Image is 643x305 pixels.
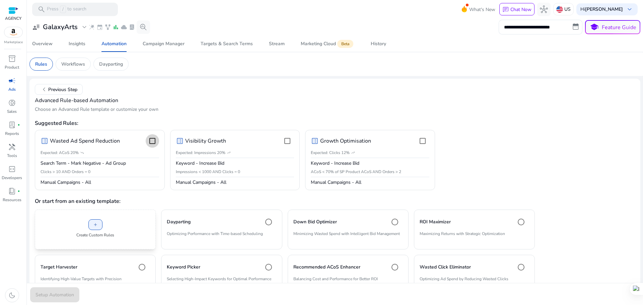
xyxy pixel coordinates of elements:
[469,4,495,15] span: What's New
[101,42,127,46] div: Automation
[537,3,551,16] button: hub
[32,42,53,46] div: Overview
[499,3,534,16] button: chatChat Now
[104,24,111,30] span: family_history
[337,40,353,48] span: Beta
[8,165,16,173] span: code_blocks
[7,153,17,159] p: Tools
[626,5,634,13] span: keyboard_arrow_down
[41,169,159,175] p: Clicks > 10 AND Orders = 0
[311,169,429,175] p: ACoS < 70% of SP Product ACoS AND Orders > 2
[61,61,85,68] p: Workflows
[176,160,294,167] p: Keyword - Increase Bid
[420,264,471,271] h4: Wasted Click Eliminator
[88,219,102,230] button: add
[96,24,103,30] span: event
[38,5,46,13] span: search
[311,150,350,156] p: Expected: Clicks 12%
[176,179,294,186] p: Manual Campaigns - All
[580,7,623,12] p: Hi
[50,138,120,144] h4: Wasted Ad Spend Reduction
[176,137,184,145] span: list_alt
[8,291,16,299] span: dark_mode
[17,190,20,193] span: fiber_manual_record
[371,42,386,46] div: History
[60,6,66,13] span: /
[602,23,636,31] p: Feature Guide
[40,85,77,93] span: Previous Step
[176,150,225,156] p: Expected: Impressions 20%
[420,219,451,225] h4: ROI Maximizer
[589,22,599,32] span: school
[293,231,403,242] p: Minimizing Wasted Spend with Intelligent Bid Management
[351,151,355,155] span: trending_up
[3,197,21,203] p: Resources
[176,169,294,175] p: Impressions < 1000 AND Clicks = 0
[99,61,123,68] p: Dayparting
[35,61,47,68] p: Rules
[269,42,285,46] div: Stream
[47,6,86,13] p: Press to search
[41,179,159,186] p: Manual Campaigns - All
[167,219,191,225] h4: Dayparting
[88,24,95,30] span: wand_stars
[35,193,635,205] h4: Or start from an existing template:
[510,6,531,13] p: Chat Now
[293,276,403,287] p: Balancing Cost and Performance for Better ROI
[80,151,84,155] span: trending_down
[137,20,150,34] button: search_insights
[320,138,371,144] h4: Growth Optimisation
[167,264,200,271] h4: Keyword Picker
[293,219,337,225] h4: Down Bid Optimizer
[43,23,78,31] h3: GalaxyArts
[41,150,79,156] p: Expected: ACoS 20%
[40,85,48,93] span: chevron_left
[35,118,635,128] h4: Suggested Rules:
[311,179,429,186] p: Manual Campaigns - All
[8,187,16,195] span: book_4
[5,64,19,70] p: Product
[293,264,360,271] h4: Recommended ACoS Enhancer
[301,41,355,47] div: Marketing Cloud
[8,77,16,85] span: campaign
[41,264,77,271] h4: Target Harvester
[129,24,135,30] span: lab_profile
[32,23,40,31] span: user_attributes
[8,86,16,92] p: Ads
[8,99,16,107] span: donut_small
[556,6,563,13] img: us.svg
[311,160,429,167] p: Keyword - Increase Bid
[4,27,22,37] img: amazon.svg
[139,23,147,31] span: search_insights
[35,84,83,95] button: chevron_leftPrevious Step
[227,151,231,155] span: trending_up
[167,231,276,242] p: Optimizing Performance with Time-based Scheduling
[8,121,16,129] span: lab_profile
[540,5,548,13] span: hub
[143,42,185,46] div: Campaign Manager
[420,231,529,242] p: Maximizing Returns with Strategic Optimization
[2,175,22,181] p: Developers
[5,131,19,137] p: Reports
[4,40,23,45] p: Marketplace
[121,24,127,30] span: cloud
[5,15,21,21] p: AGENCY
[8,143,16,151] span: handyman
[7,108,17,115] p: Sales
[17,124,20,126] span: fiber_manual_record
[311,137,319,145] span: list_alt
[167,276,276,287] p: Selecting High-Impact Keywords for Optimal Performance
[564,3,571,15] p: US
[420,276,529,287] p: Optimizing Ad Spend by Reducing Wasted Clicks
[41,137,49,145] span: list_alt
[185,138,226,144] h4: Visibility Growth
[76,232,114,238] p: Create Custom Rules
[8,55,16,63] span: inventory_2
[585,6,623,12] b: [PERSON_NAME]
[201,42,253,46] div: Targets & Search Terms
[585,20,640,34] button: schoolFeature Guide
[35,97,635,104] h4: Advanced Rule-based Automation
[502,6,509,13] span: chat
[93,222,98,227] span: add
[69,42,85,46] div: Insights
